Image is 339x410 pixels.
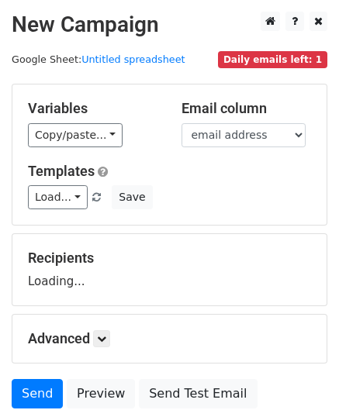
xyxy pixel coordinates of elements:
[139,379,257,408] a: Send Test Email
[28,163,95,179] a: Templates
[28,185,88,209] a: Load...
[12,379,63,408] a: Send
[12,12,327,38] h2: New Campaign
[28,100,158,117] h5: Variables
[12,53,185,65] small: Google Sheet:
[112,185,152,209] button: Save
[182,100,312,117] h5: Email column
[28,123,123,147] a: Copy/paste...
[28,250,311,290] div: Loading...
[218,53,327,65] a: Daily emails left: 1
[218,51,327,68] span: Daily emails left: 1
[28,330,311,347] h5: Advanced
[67,379,135,408] a: Preview
[28,250,311,267] h5: Recipients
[81,53,185,65] a: Untitled spreadsheet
